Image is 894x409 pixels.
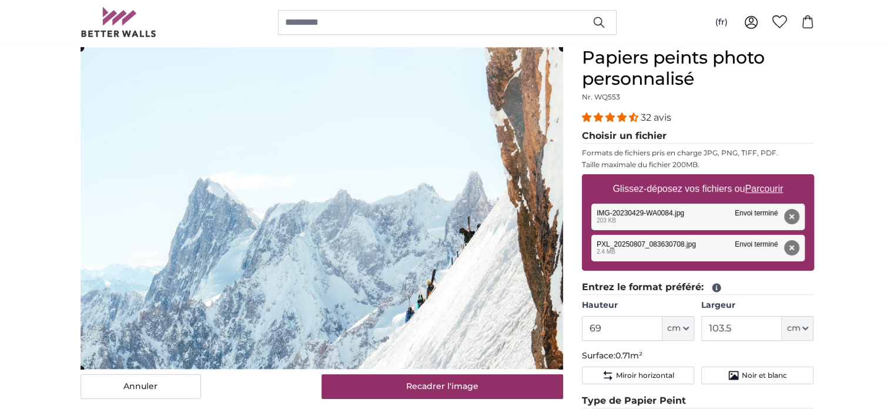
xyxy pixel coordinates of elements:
[582,129,814,144] legend: Choisir un fichier
[582,92,620,101] span: Nr. WQ553
[745,184,783,194] u: Parcourir
[615,350,642,361] span: 0.71m²
[582,112,641,123] span: 4.31 stars
[582,394,814,408] legend: Type de Papier Peint
[81,7,157,37] img: Betterwalls
[706,12,737,33] button: (fr)
[582,47,814,89] h1: Papiers peints photo personnalisé
[608,177,788,201] label: Glissez-déposez vos fichiers ou
[81,374,201,399] button: Annuler
[641,112,671,123] span: 32 avis
[667,322,681,334] span: cm
[582,367,694,384] button: Miroir horizontal
[616,371,674,380] span: Miroir horizontal
[701,367,813,384] button: Noir et blanc
[582,280,814,295] legend: Entrez le format préféré:
[582,350,814,362] p: Surface:
[742,371,787,380] span: Noir et blanc
[782,316,813,341] button: cm
[322,374,563,399] button: Recadrer l'image
[701,300,813,311] label: Largeur
[662,316,694,341] button: cm
[582,148,814,158] p: Formats de fichiers pris en charge JPG, PNG, TIFF, PDF.
[582,160,814,169] p: Taille maximale du fichier 200MB.
[582,300,694,311] label: Hauteur
[786,322,800,334] span: cm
